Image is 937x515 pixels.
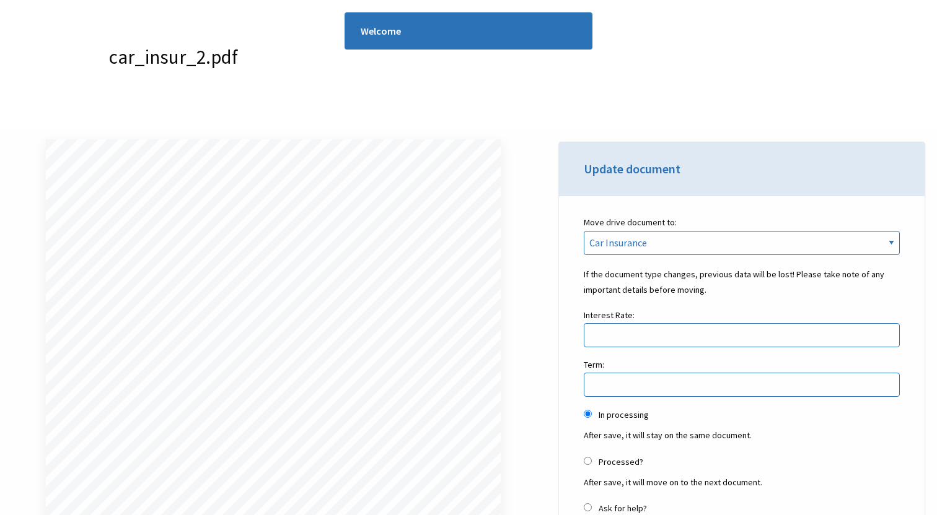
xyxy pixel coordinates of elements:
label: After save, it will stay on the same document. [584,428,900,443]
label: Term: [584,357,900,397]
input: Interest Rate: [584,323,900,347]
span: e [121,193,125,201]
span: e [175,193,179,201]
span: t [114,193,117,201]
label: After save, it will move on to the next document. [584,475,900,490]
span: A [99,193,105,201]
span: o [110,193,114,201]
span: c [171,193,175,201]
h3: car_insur_2.pdf [109,43,238,70]
span: i [144,193,146,201]
label: Move drive document to: [584,215,900,264]
label: In processing [599,407,649,423]
span: r [159,193,161,201]
span: n [146,193,150,201]
select: Move drive document to: [584,231,900,255]
h3: Update document [584,160,900,178]
span: a [162,193,166,201]
label: Interest Rate: [584,308,900,347]
span: u [154,193,159,201]
span: n [166,193,170,201]
label: Processed? [599,454,643,470]
span: n [105,193,109,201]
span: h [117,193,121,201]
span: r [139,193,141,201]
span: s [151,193,155,201]
div: Welcome [345,12,592,50]
label: If the document type changes, previous data will be lost! Please take note of any important detai... [584,267,900,298]
input: Term: [584,373,900,397]
span: a [134,193,139,201]
span: r [125,193,128,201]
span: c [130,193,134,201]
